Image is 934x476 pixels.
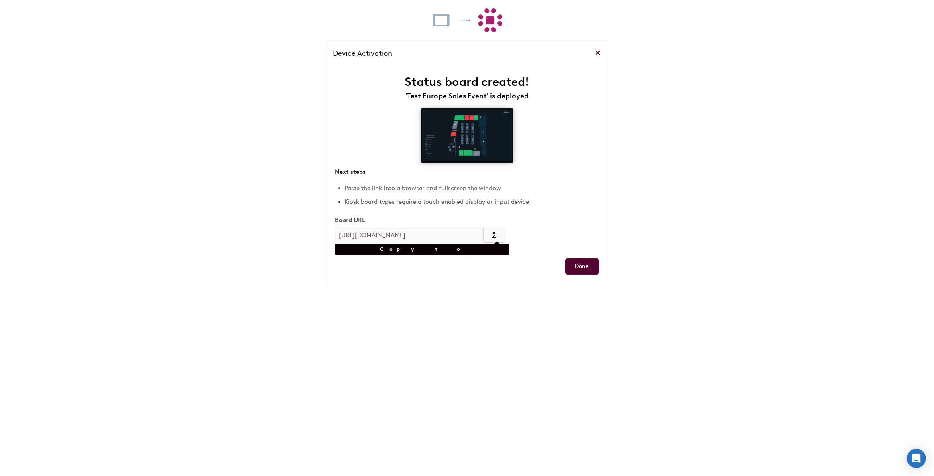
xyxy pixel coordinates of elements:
h2: Status board created! [335,75,599,89]
h4: Next steps [335,167,599,177]
h3: 'Test Europe Sales Event' is deployed [335,90,599,102]
img: full-color-mark.png [478,8,503,32]
li: Kiosk board types require a touch enabled display or input device [345,195,599,209]
li: Paste the link into a browser and fullscreen the window [345,181,599,195]
div: Copy to clipboard [335,244,509,255]
div: Open Intercom Messenger [907,449,926,468]
label: Board URL [335,216,505,224]
input: Done [565,258,599,275]
img: statusboard-map.png [421,108,513,163]
img: dashed-right-arrow.png [453,15,477,26]
h3: Device Activation [333,47,393,59]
